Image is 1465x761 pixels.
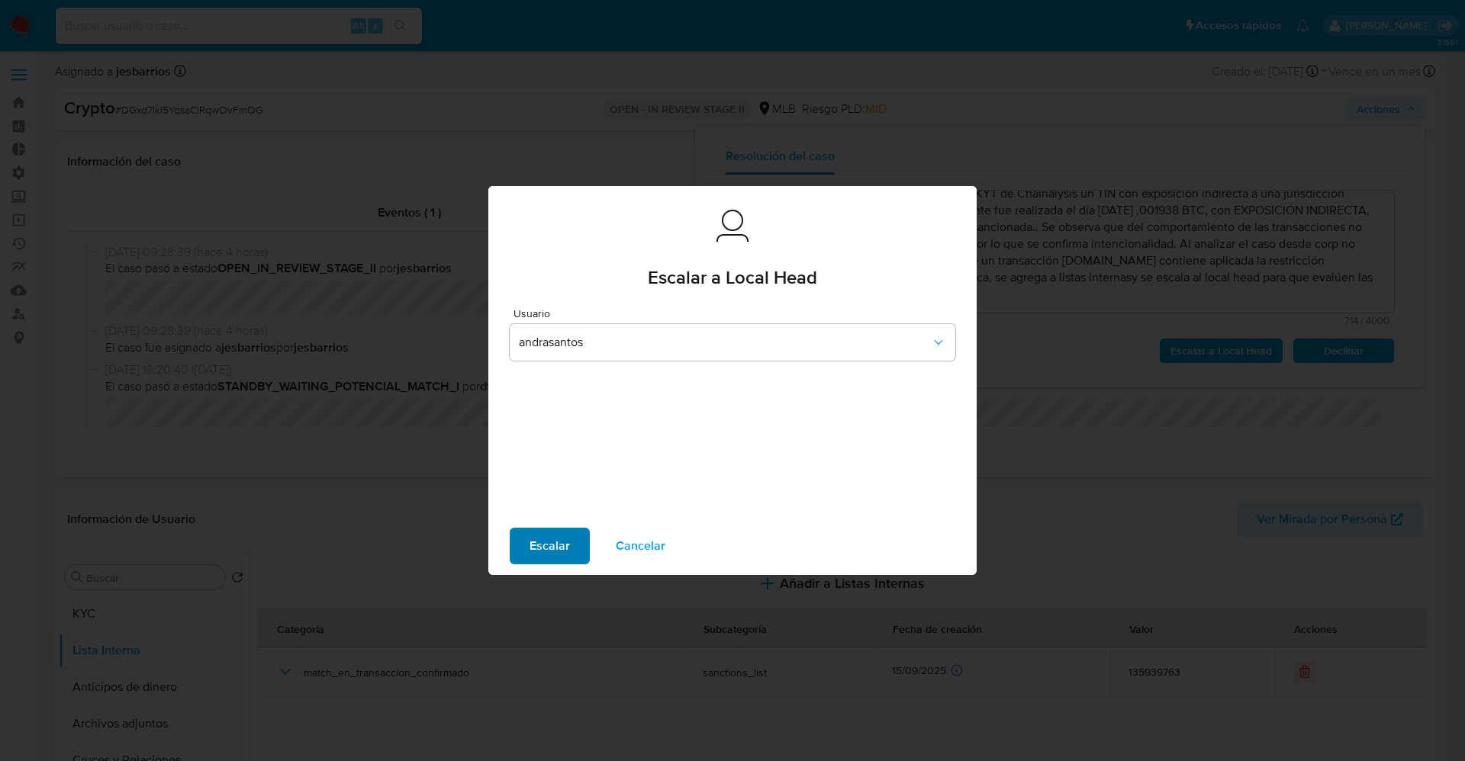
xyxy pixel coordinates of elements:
span: Cancelar [616,529,665,563]
span: Escalar [530,529,570,563]
button: Escalar [510,528,590,564]
button: Cancelar [596,528,685,564]
span: Escalar a Local Head [648,268,817,287]
span: Usuario [514,308,959,319]
span: andrasantos [519,335,931,350]
button: andrasantos [510,324,955,361]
